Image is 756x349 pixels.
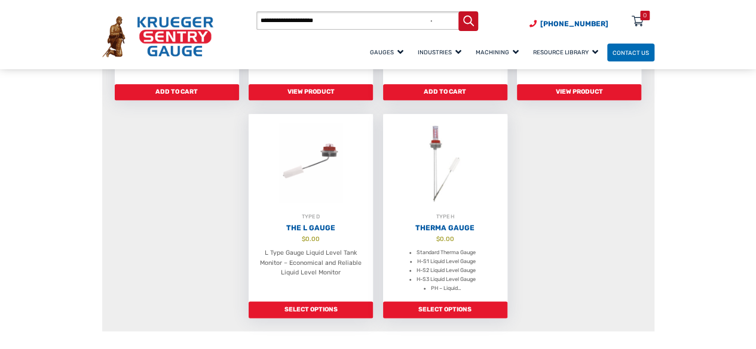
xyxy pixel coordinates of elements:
span: Gauges [370,49,403,55]
bdi: 0.00 [302,235,320,243]
div: TYPE D [249,212,373,221]
span: [PHONE_NUMBER] [540,20,608,28]
bdi: 0.00 [436,235,454,243]
a: Machining [470,42,528,63]
a: Read more about “Remote Reading Gauge” [517,84,641,101]
img: Krueger Sentry Gauge [102,16,213,57]
a: TYPE DThe L Gauge $0.00 L Type Gauge Liquid Level Tank Monitor – Economical and Reliable Liquid L... [249,114,373,302]
a: Contact Us [607,44,654,62]
span: Industries [418,49,461,55]
a: TYPE HTherma Gauge $0.00 Standard Therma Gauge H-S1 Liquid Level Gauge H-S2 Liquid Level Gauge H-... [383,114,507,302]
a: Gauges [365,42,412,63]
a: Add to cart: “Float-P1.5” [115,84,239,101]
li: H-S3 Liquid Level Gauge [417,275,476,284]
div: TYPE H [383,212,507,221]
li: PH – Liquid… [431,284,461,293]
a: Add to cart: “The L Gauge” [249,301,373,318]
li: H-S2 Liquid Level Gauge [417,266,476,275]
p: L Type Gauge Liquid Level Tank Monitor – Economical and Reliable Liquid Level Monitor [258,248,364,278]
span: $ [436,235,440,243]
img: The L Gauge [249,114,373,212]
li: H-S1 Liquid Level Gauge [417,257,476,266]
a: Add to cart: “Therma Gauge” [383,301,507,318]
span: Resource Library [533,49,598,55]
h2: Therma Gauge [383,224,507,233]
li: Standard Therma Gauge [417,248,476,257]
a: Resource Library [528,42,607,63]
img: Therma Gauge [383,114,507,212]
a: Industries [412,42,470,63]
button: Search [458,11,478,31]
a: Phone Number (920) 434-8860 [529,18,608,29]
span: $ [302,235,305,243]
a: Add to cart: “PVG” [383,84,507,101]
div: 0 [643,11,647,20]
h2: The L Gauge [249,224,373,233]
a: Read more about “GFK Gauge” [249,84,373,101]
span: Machining [476,49,519,55]
span: Contact Us [613,49,649,55]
